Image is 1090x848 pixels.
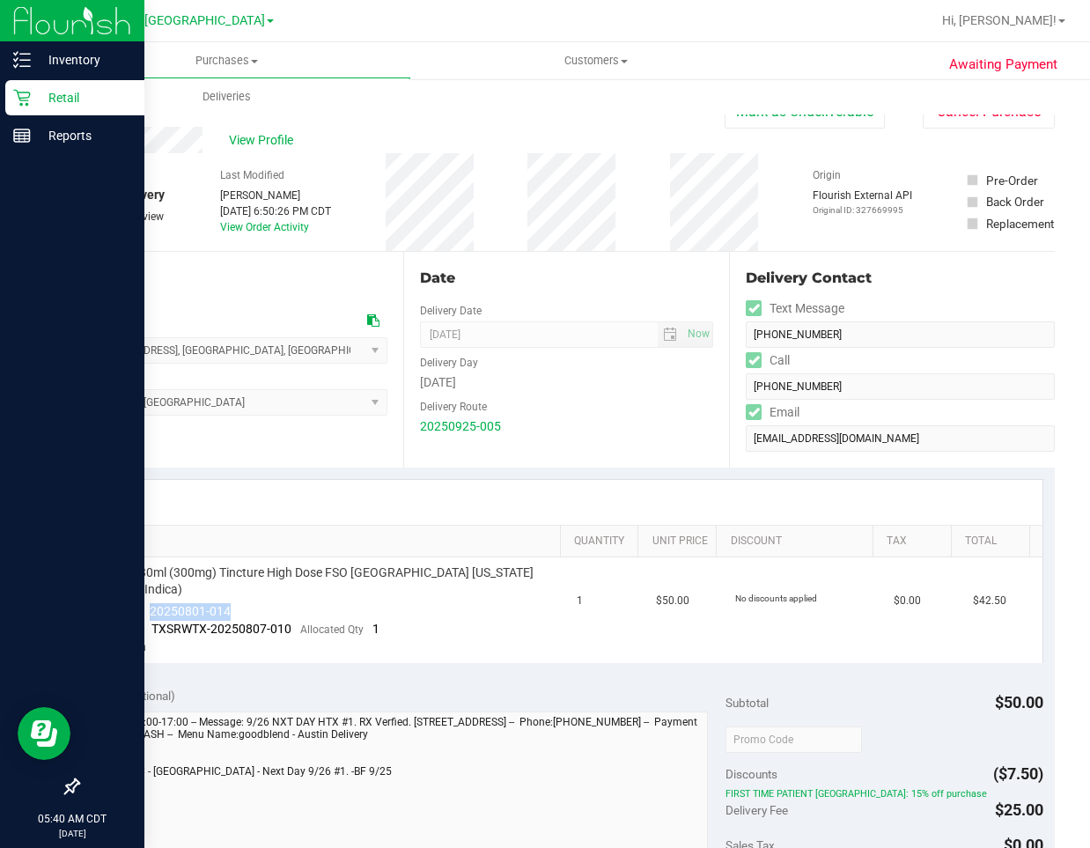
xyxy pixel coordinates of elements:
[973,593,1006,609] span: $42.50
[31,125,136,146] p: Reports
[986,215,1054,232] div: Replacement
[813,167,841,183] label: Origin
[31,87,136,108] p: Retail
[746,321,1055,348] input: Format: (999) 999-9999
[300,623,364,636] span: Allocated Qty
[420,419,501,433] a: 20250925-005
[229,131,299,150] span: View Profile
[420,373,713,392] div: [DATE]
[574,535,631,549] a: Quantity
[420,355,478,371] label: Delivery Day
[986,193,1044,210] div: Back Order
[220,203,331,219] div: [DATE] 6:50:26 PM CDT
[746,373,1055,400] input: Format: (999) 999-9999
[949,55,1057,75] span: Awaiting Payment
[179,89,275,105] span: Deliveries
[813,203,912,217] p: Original ID: 327669995
[731,535,866,549] a: Discount
[746,348,790,373] label: Call
[85,13,265,28] span: TX Austin [GEOGRAPHIC_DATA]
[42,42,411,79] a: Purchases
[220,188,331,203] div: [PERSON_NAME]
[942,13,1057,27] span: Hi, [PERSON_NAME]!
[995,800,1043,819] span: $25.00
[725,803,788,817] span: Delivery Fee
[18,707,70,760] iframe: Resource center
[220,221,309,233] a: View Order Activity
[725,758,777,790] span: Discounts
[725,787,1043,800] span: FIRST TIME PATIENT [GEOGRAPHIC_DATA]: 15% off purchase
[965,535,1022,549] a: Total
[150,604,231,618] span: 20250801-014
[372,622,379,636] span: 1
[652,535,710,549] a: Unit Price
[8,827,136,840] p: [DATE]
[725,726,862,753] input: Promo Code
[420,303,482,319] label: Delivery Date
[411,42,780,79] a: Customers
[746,296,844,321] label: Text Message
[725,696,769,710] span: Subtotal
[995,693,1043,712] span: $50.00
[8,811,136,827] p: 05:40 AM CDT
[42,78,411,115] a: Deliveries
[746,268,1055,289] div: Delivery Contact
[101,564,556,598] span: TX SW 30ml (300mg) Tincture High Dose FSO [GEOGRAPHIC_DATA] [US_STATE] Smallz (Indica)
[13,127,31,144] inline-svg: Reports
[993,764,1043,783] span: ($7.50)
[813,188,912,217] div: Flourish External API
[735,594,817,603] span: No discounts applied
[420,268,713,289] div: Date
[77,268,387,289] div: Location
[887,535,944,549] a: Tax
[13,51,31,69] inline-svg: Inventory
[656,593,689,609] span: $50.00
[220,167,284,183] label: Last Modified
[894,593,921,609] span: $0.00
[31,49,136,70] p: Inventory
[13,89,31,107] inline-svg: Retail
[986,172,1038,189] div: Pre-Order
[746,400,799,425] label: Email
[420,399,487,415] label: Delivery Route
[43,53,410,69] span: Purchases
[412,53,779,69] span: Customers
[104,535,553,549] a: SKU
[367,312,379,330] div: Copy address to clipboard
[151,622,291,636] span: TXSRWTX-20250807-010
[577,593,583,609] span: 1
